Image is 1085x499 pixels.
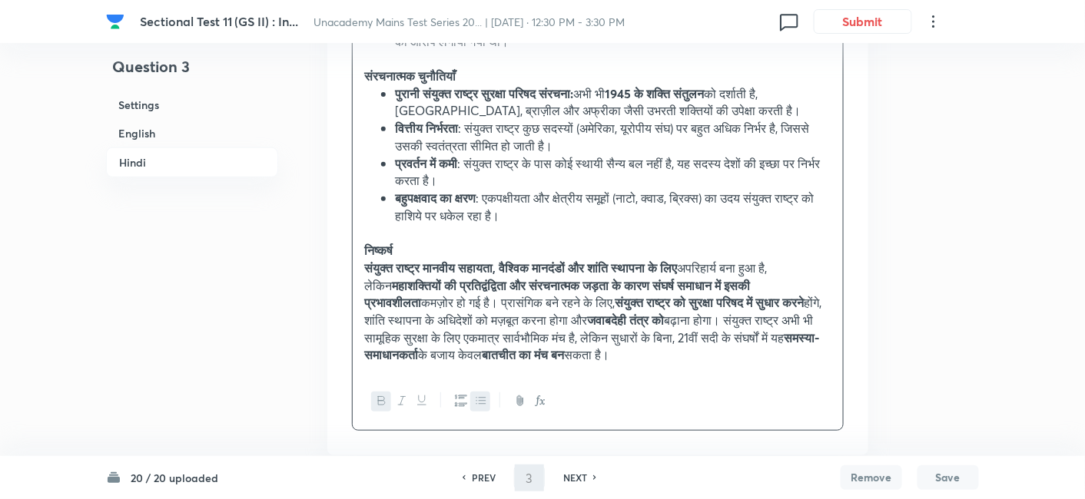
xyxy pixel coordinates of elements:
a: Company Logo [106,12,128,31]
h4: Question 3 [106,55,278,91]
strong: पुरानी संयुक्त राष्ट्र सुरक्षा परिषद संरचना: [395,85,573,101]
strong: 1945 के शक्ति संतुलन [605,85,704,101]
strong: प्रवर्तन में कमी [395,155,457,171]
h6: PREV [472,471,496,484]
strong: बहुपक्षवाद का क्षरण [395,190,476,206]
strong: संयुक्त राष्ट्र को सुरक्षा परिषद में सुधार करने [615,294,804,310]
h6: English [106,119,278,147]
strong: महाशक्तियों की प्रतिद्वंद्विता और संरचनात्मक जड़ता के कारण संघर्ष समाधान में इसकी प्रभावशीलता [364,277,750,311]
span: Unacademy Mains Test Series 20... | [DATE] · 12:30 PM - 3:30 PM [314,15,625,29]
strong: वित्तीय निर्भरता [395,120,458,136]
span: Sectional Test 11 (GS II) : In... [140,13,299,29]
strong: बातचीत का मंच बन [482,346,564,362]
li: अभी भी को दर्शाती है, [GEOGRAPHIC_DATA], ब्राज़ील और अफ्रीका जैसी उभरती शक्तियों की उपेक्षा करती है। [395,85,831,120]
button: Remove [841,465,902,490]
strong: निष्कर्ष [364,242,393,258]
li: : संयुक्त राष्ट्र कुछ सदस्यों (अमेरिका, यूरोपीय संघ) पर बहुत अधिक निर्भर है, जिससे उसकी स्वतंत्रत... [395,120,831,154]
li: : संयुक्त राष्ट्र के पास कोई स्थायी सैन्य बल नहीं है, यह सदस्य देशों की इच्छा पर निर्भर करता है। [395,155,831,190]
h6: 20 / 20 uploaded [131,470,218,486]
button: Save [917,465,979,490]
h6: Settings [106,91,278,119]
strong: जवाबदेही तंत्र को [587,312,664,328]
strong: संयुक्त राष्ट्र मानवीय सहायता, वैश्विक मानदंडों और शांति स्थापना के लिए [364,259,677,276]
button: Submit [814,9,912,34]
p: अपरिहार्य बना हुआ है, लेकिन कमज़ोर हो गई है। प्रासंगिक बने रहने के लिए, होंगे, शांति स्थापना के अ... [364,259,831,364]
h6: Hindi [106,147,278,177]
strong: समस्या-समाधानकर्ता [364,329,819,363]
strong: संरचनात्मक चुनौतियाँ [364,68,456,84]
img: Company Logo [106,12,124,31]
h6: NEXT [563,471,587,484]
li: : एकपक्षीयता और क्षेत्रीय समूहों (नाटो, क्वाड, ब्रिक्स) का उदय संयुक्त राष्ट्र को हाशिये पर धकेल ... [395,190,831,224]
